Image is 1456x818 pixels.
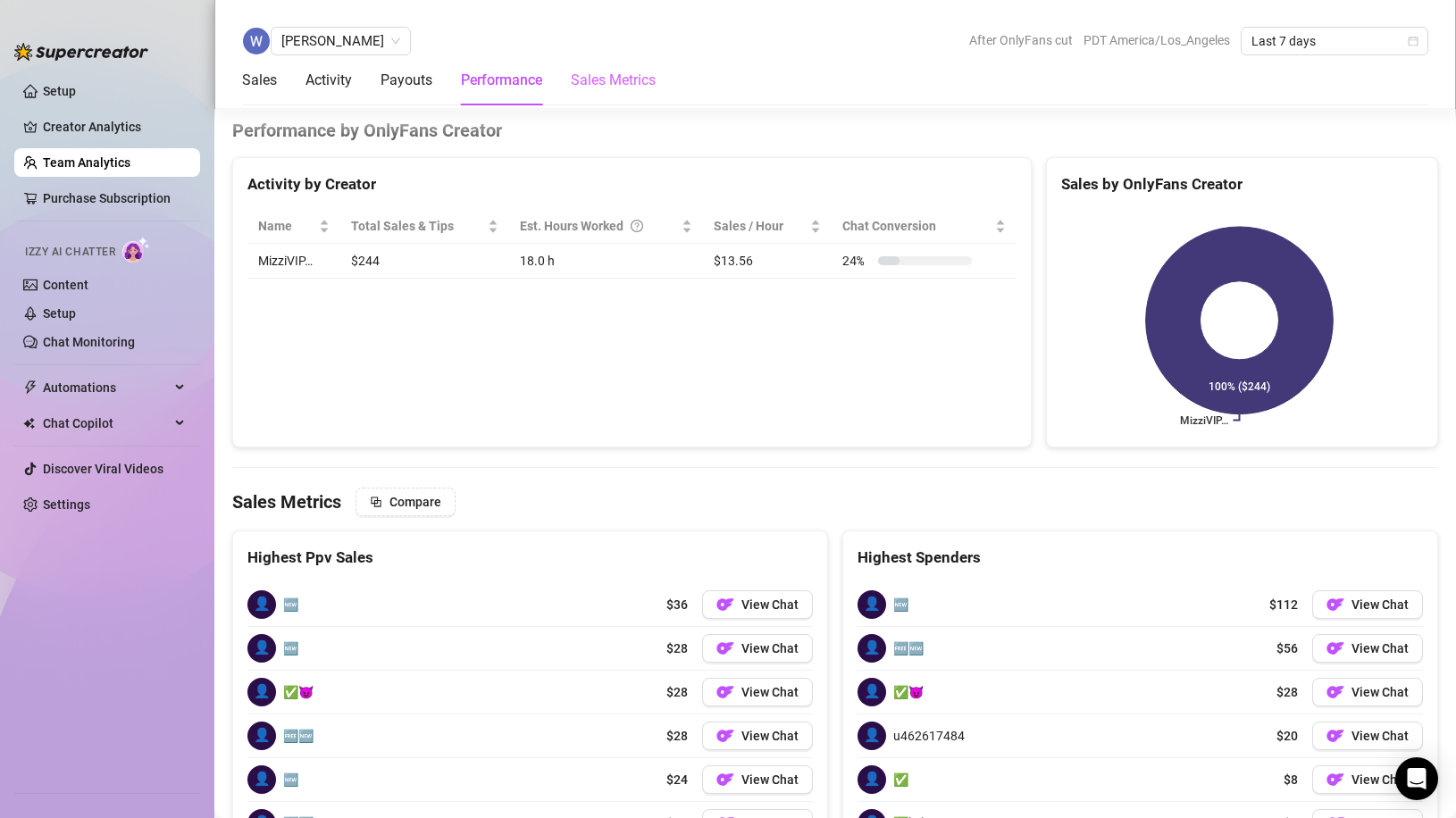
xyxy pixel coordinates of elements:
[243,28,270,54] img: William Daigle
[381,70,432,91] div: Payouts
[1084,27,1230,54] span: PDT America/Los_Angeles
[741,729,799,743] span: View Chat
[43,155,130,170] a: Team Analytics
[858,590,886,619] span: 👤
[893,726,965,746] span: u462617484
[247,722,276,750] span: 👤
[247,678,276,706] span: 👤
[1276,639,1298,658] span: $56
[340,209,509,244] th: Total Sales & Tips
[23,417,35,430] img: Chat Copilot
[858,678,886,706] span: 👤
[741,641,799,655] span: View Chat
[1276,726,1298,746] span: $20
[858,546,1423,570] div: Highest Spenders
[702,634,813,663] button: OFView Chat
[893,770,908,789] span: ✅
[389,495,441,509] span: Compare
[1312,678,1423,706] button: OFView Chat
[283,682,314,702] span: ✅😈
[1326,727,1344,745] img: OF
[1061,172,1423,196] div: Sales by OnlyFans Creator
[43,373,170,402] span: Automations
[741,685,799,699] span: View Chat
[242,70,277,91] div: Sales
[666,639,688,658] span: $28
[1326,639,1344,657] img: OF
[842,251,871,271] span: 24 %
[702,678,813,706] button: OFView Chat
[703,244,832,279] td: $13.56
[1351,641,1409,655] span: View Chat
[247,546,813,570] div: Highest Ppv Sales
[858,722,886,750] span: 👤
[43,306,76,321] a: Setup
[666,595,688,614] span: $36
[1312,765,1423,794] button: OFView Chat
[25,244,115,261] span: Izzy AI Chatter
[258,216,315,236] span: Name
[122,237,150,263] img: AI Chatter
[1351,597,1409,612] span: View Chat
[247,765,276,794] span: 👤
[1284,770,1298,789] span: $8
[858,634,886,663] span: 👤
[631,216,643,236] span: question-circle
[1326,683,1344,701] img: OF
[247,590,276,619] span: 👤
[14,43,148,61] img: logo-BBDzfeDw.svg
[1326,771,1344,789] img: OF
[43,184,186,213] a: Purchase Subscription
[370,496,382,508] span: block
[1351,685,1409,699] span: View Chat
[43,335,135,349] a: Chat Monitoring
[43,113,186,141] a: Creator Analytics
[23,380,38,395] span: thunderbolt
[702,765,813,794] button: OFView Chat
[714,216,807,236] span: Sales / Hour
[247,172,1017,196] div: Activity by Creator
[247,209,340,244] th: Name
[702,722,813,750] button: OFView Chat
[741,597,799,612] span: View Chat
[702,590,813,619] button: OFView Chat
[893,682,924,702] span: ✅😈
[703,209,832,244] th: Sales / Hour
[232,118,1438,143] h4: Performance by OnlyFans Creator
[842,216,991,236] span: Chat Conversion
[1312,634,1423,663] button: OFView Chat
[571,70,656,91] div: Sales Metrics
[1312,722,1423,750] a: OFView Chat
[716,771,734,789] img: OF
[969,27,1073,54] span: After OnlyFans cut
[356,488,456,516] button: Compare
[741,772,799,787] span: View Chat
[281,28,400,54] span: William Daigle
[716,639,734,657] img: OF
[716,683,734,701] img: OF
[1351,729,1409,743] span: View Chat
[43,278,88,292] a: Content
[716,727,734,745] img: OF
[1251,28,1418,54] span: Last 7 days
[1312,590,1423,619] button: OFView Chat
[247,244,340,279] td: MizziVIP…
[520,216,678,236] div: Est. Hours Worked
[893,639,924,658] span: 🆓🆕
[43,497,90,512] a: Settings
[43,462,163,476] a: Discover Viral Videos
[893,595,908,614] span: 🆕
[1395,757,1438,800] div: Open Intercom Messenger
[1351,772,1409,787] span: View Chat
[351,216,484,236] span: Total Sales & Tips
[666,726,688,746] span: $28
[247,634,276,663] span: 👤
